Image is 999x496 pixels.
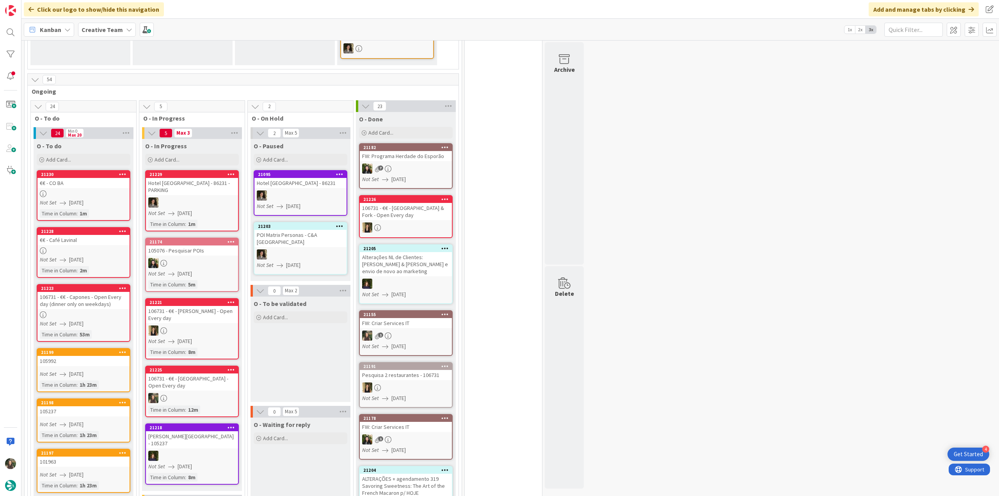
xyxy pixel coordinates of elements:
div: Alterações NL de Clientes: [PERSON_NAME] & [PERSON_NAME] e envio de novo ao marketing [360,252,452,276]
div: 21198 [37,399,130,406]
div: 21198 [41,400,130,405]
div: Pesquisa 2 restaurantes - 106731 [360,370,452,380]
span: [DATE] [286,202,300,210]
div: 21155 [360,311,452,318]
span: : [76,330,78,339]
i: Not Set [40,421,57,428]
div: €€ - Café Lavinal [37,235,130,245]
div: 21182 [360,144,452,151]
div: 21199105992 [37,349,130,366]
div: MC [360,279,452,289]
input: Quick Filter... [884,23,943,37]
div: 21229Hotel [GEOGRAPHIC_DATA] - 86231 - PARKING [146,171,238,195]
div: 21174105076 - Pesquisar POIs [146,238,238,256]
img: MS [257,249,267,260]
span: : [185,348,186,356]
span: 24 [51,128,64,138]
span: 24 [46,102,59,111]
span: Ongoing [32,87,449,95]
i: Not Set [257,261,274,268]
a: 21095Hotel [GEOGRAPHIC_DATA] - 86231MSNot Set[DATE] [254,170,347,216]
a: 21221106731 - €€ - [PERSON_NAME] - Open Every daySPNot Set[DATE]Time in Column:8m [145,298,239,359]
span: 2 [268,128,281,138]
span: [DATE] [178,209,192,217]
a: 21223106731 - €€ - Capones - Open Every day (dinner only on weekdays)Not Set[DATE]Time in Column:53m [37,284,130,342]
div: 21226 [363,197,452,202]
span: 0 [268,407,281,416]
a: 21199105992Not Set[DATE]Time in Column:1h 23m [37,348,130,392]
span: [DATE] [178,270,192,278]
span: O - To do [37,142,62,150]
div: BC [360,164,452,174]
span: O - Paused [254,142,283,150]
i: Not Set [362,176,379,183]
span: 1x [844,26,855,34]
div: 12m [186,405,200,414]
img: BC [148,258,158,268]
i: Not Set [257,203,274,210]
a: 21218[PERSON_NAME][GEOGRAPHIC_DATA] - 105237MCNot Set[DATE]Time in Column:8m [145,423,239,485]
div: MS [254,249,347,260]
div: 1h 23m [78,431,99,439]
div: 21230 [37,171,130,178]
div: 21218[PERSON_NAME][GEOGRAPHIC_DATA] - 105237 [146,424,238,448]
a: 21203POI Matrix Personas - C&A [GEOGRAPHIC_DATA]MSNot Set[DATE] [254,222,347,275]
span: Kanban [40,25,61,34]
span: 23 [373,101,386,111]
span: 54 [43,75,56,84]
div: POI Matrix Personas - C&A [GEOGRAPHIC_DATA] [254,230,347,247]
div: 2m [78,266,89,275]
div: 21205 [363,246,452,251]
img: MS [257,190,267,201]
div: 21155FW: Criar Services IT [360,311,452,328]
i: Not Set [40,199,57,206]
div: Time in Column [40,209,76,218]
div: 5m [186,280,197,289]
i: Not Set [40,320,57,327]
div: FW: Programa Herdade do Esporão [360,151,452,161]
div: MS [254,190,347,201]
i: Not Set [40,256,57,263]
a: 21178FW: Criar Services ITBCNot Set[DATE] [359,414,453,460]
div: 1h 23m [78,481,99,490]
div: 21205 [360,245,452,252]
div: Add and manage tabs by clicking [869,2,979,16]
div: 21174 [146,238,238,245]
img: BC [362,164,372,174]
div: MS [146,197,238,208]
div: MC [146,451,238,461]
a: 21226106731 - €€ - [GEOGRAPHIC_DATA] & Fork - Open Every daySP [359,195,453,238]
div: Time in Column [148,405,185,414]
div: 21223 [37,285,130,292]
div: Max 20 [68,133,82,137]
span: Add Card... [155,156,180,163]
img: Visit kanbanzone.com [5,5,16,16]
span: O - In Progress [145,142,187,150]
span: 2x [855,26,866,34]
img: MS [148,197,158,208]
div: 21095Hotel [GEOGRAPHIC_DATA] - 86231 [254,171,347,188]
span: [DATE] [391,394,406,402]
a: 21182FW: Programa Herdade do EsporãoBCNot Set[DATE] [359,143,453,189]
i: Not Set [40,471,57,478]
div: 21203POI Matrix Personas - C&A [GEOGRAPHIC_DATA] [254,223,347,247]
div: 21218 [149,425,238,430]
i: Not Set [148,270,165,277]
a: 21225106731 - €€ - [GEOGRAPHIC_DATA] - Open Every dayIGTime in Column:12m [145,366,239,417]
div: Time in Column [148,473,185,482]
div: Click our logo to show/hide this navigation [24,2,164,16]
span: 5 [159,128,172,138]
span: [DATE] [178,337,192,345]
div: 21228 [41,229,130,234]
span: O - In Progress [143,114,235,122]
span: Add Card... [46,156,71,163]
a: 21174105076 - Pesquisar POIsBCNot Set[DATE]Time in Column:5m [145,238,239,292]
div: IG [146,393,238,403]
span: [DATE] [69,370,84,378]
div: Max 5 [285,131,297,135]
img: MS [343,43,354,53]
div: Time in Column [40,431,76,439]
div: FW: Criar Services IT [360,318,452,328]
span: [DATE] [391,446,406,454]
div: 53m [78,330,92,339]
